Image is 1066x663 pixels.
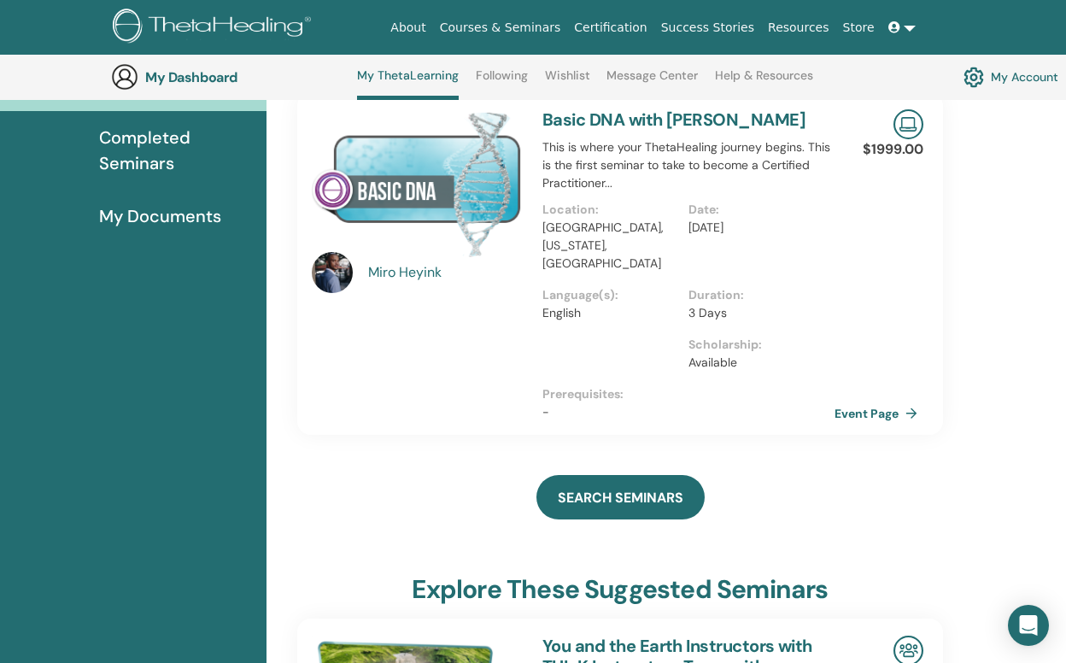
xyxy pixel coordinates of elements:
[715,68,813,96] a: Help & Resources
[542,385,835,403] p: Prerequisites :
[688,201,824,219] p: Date :
[111,63,138,91] img: generic-user-icon.jpg
[1008,605,1049,646] div: Open Intercom Messenger
[384,12,432,44] a: About
[688,304,824,322] p: 3 Days
[963,62,984,91] img: cog.svg
[99,203,221,229] span: My Documents
[963,62,1058,91] a: My Account
[145,69,316,85] h3: My Dashboard
[558,489,683,507] span: SEARCH SEMINARS
[893,109,923,139] img: Live Online Seminar
[542,286,678,304] p: Language(s) :
[567,12,653,44] a: Certification
[542,219,678,273] p: [GEOGRAPHIC_DATA], [US_STATE], [GEOGRAPHIC_DATA]
[476,68,528,96] a: Following
[835,401,924,426] a: Event Page
[99,125,253,176] span: Completed Seminars
[542,403,835,421] p: -
[761,12,836,44] a: Resources
[433,12,568,44] a: Courses & Seminars
[542,304,678,322] p: English
[836,12,881,44] a: Store
[113,9,317,47] img: logo.png
[654,12,761,44] a: Success Stories
[368,262,526,283] a: Miro Heyink
[688,354,824,372] p: Available
[312,109,522,257] img: Basic DNA
[688,336,824,354] p: Scholarship :
[545,68,590,96] a: Wishlist
[688,219,824,237] p: [DATE]
[542,138,835,192] p: This is where your ThetaHealing journey begins. This is the first seminar to take to become a Cer...
[863,139,923,160] p: $1999.00
[357,68,459,100] a: My ThetaLearning
[542,201,678,219] p: Location :
[312,252,353,293] img: default.jpg
[536,475,705,519] a: SEARCH SEMINARS
[412,574,828,605] h3: explore these suggested seminars
[688,286,824,304] p: Duration :
[606,68,698,96] a: Message Center
[542,109,805,131] a: Basic DNA with [PERSON_NAME]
